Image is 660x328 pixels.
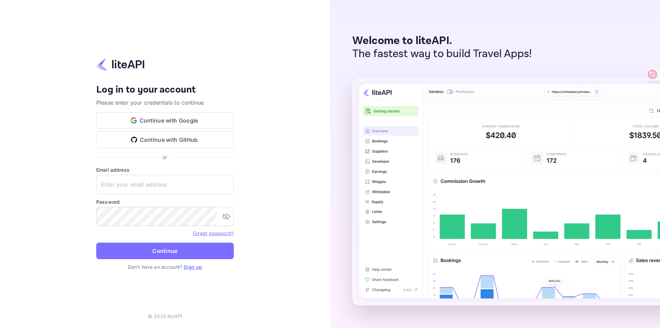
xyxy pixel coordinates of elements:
a: Sign up [184,264,202,270]
h4: Log in to your account [96,84,234,96]
button: Continue with Google [96,112,234,129]
p: Don't have an account? [96,263,234,271]
button: Continue [96,243,234,259]
button: toggle password visibility [219,210,233,223]
p: Please enter your credentials to continue [96,98,234,107]
p: or [163,154,167,161]
input: Enter your email address [96,175,234,194]
a: Forget password? [193,230,234,236]
img: liteapi [96,57,144,71]
label: Password [96,198,234,205]
p: Welcome to liteAPI. [352,34,532,47]
p: The fastest way to build Travel Apps! [352,47,532,61]
label: Email address [96,166,234,173]
p: © 2025 liteAPI [148,313,182,320]
a: Forget password? [193,230,234,236]
button: Continue with GitHub [96,131,234,148]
